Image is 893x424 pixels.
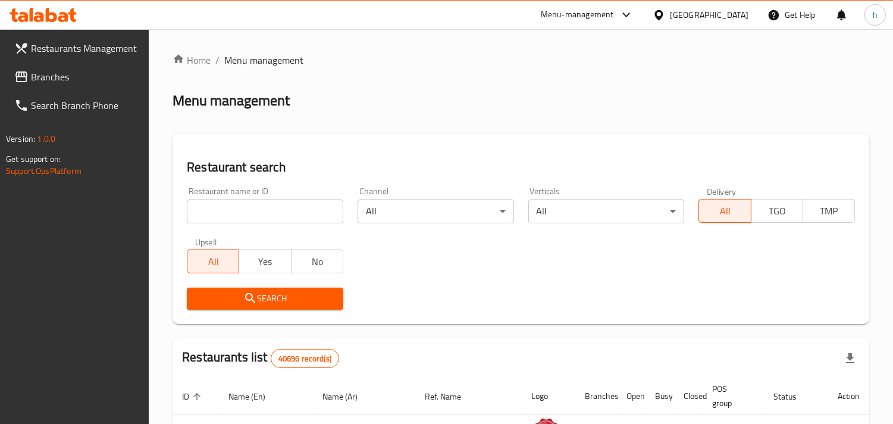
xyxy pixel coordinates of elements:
[704,202,746,220] span: All
[6,131,35,146] span: Version:
[522,378,575,414] th: Logo
[31,41,140,55] span: Restaurants Management
[296,253,339,270] span: No
[707,187,737,195] label: Delivery
[244,253,286,270] span: Yes
[192,253,234,270] span: All
[271,349,339,368] div: Total records count
[31,98,140,113] span: Search Branch Phone
[323,389,374,404] span: Name (Ar)
[5,91,149,120] a: Search Branch Phone
[756,202,798,220] span: TGO
[358,199,514,223] div: All
[836,344,864,373] div: Export file
[5,34,149,63] a: Restaurants Management
[187,288,343,310] button: Search
[698,199,751,223] button: All
[575,378,617,414] th: Branches
[182,348,339,368] h2: Restaurants list
[196,291,334,306] span: Search
[239,250,291,273] button: Yes
[670,8,748,21] div: [GEOGRAPHIC_DATA]
[271,353,339,364] span: 40696 record(s)
[187,199,343,223] input: Search for restaurant name or ID..
[6,163,82,179] a: Support.OpsPlatform
[215,53,220,67] li: /
[773,389,812,404] span: Status
[187,158,855,176] h2: Restaurant search
[803,199,855,223] button: TMP
[37,131,55,146] span: 1.0.0
[751,199,803,223] button: TGO
[173,53,211,67] a: Home
[291,250,343,273] button: No
[31,70,140,84] span: Branches
[541,8,614,22] div: Menu-management
[828,378,869,414] th: Action
[224,53,303,67] span: Menu management
[195,238,217,246] label: Upsell
[873,8,878,21] span: h
[646,378,674,414] th: Busy
[808,202,850,220] span: TMP
[712,382,750,410] span: POS group
[6,151,61,167] span: Get support on:
[425,389,477,404] span: Ref. Name
[228,389,281,404] span: Name (En)
[674,378,703,414] th: Closed
[187,250,239,273] button: All
[173,53,869,67] nav: breadcrumb
[617,378,646,414] th: Open
[5,63,149,91] a: Branches
[173,91,290,110] h2: Menu management
[528,199,685,223] div: All
[182,389,205,404] span: ID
